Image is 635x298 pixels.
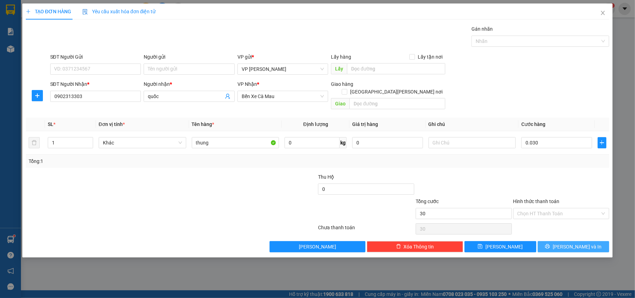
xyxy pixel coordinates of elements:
span: printer [545,244,550,249]
span: [GEOGRAPHIC_DATA][PERSON_NAME] nơi [347,88,445,96]
button: plus [598,137,607,148]
span: Lấy tận nơi [415,53,445,61]
span: Lấy [331,63,347,74]
span: Cước hàng [521,121,545,127]
span: close [600,10,606,16]
span: [PERSON_NAME] [485,243,523,251]
span: Tên hàng [192,121,214,127]
span: Xóa Thông tin [404,243,434,251]
input: VD: Bàn, Ghế [192,137,279,148]
img: icon [82,9,88,15]
button: save[PERSON_NAME] [464,241,536,252]
th: Ghi chú [426,118,519,131]
span: user-add [225,94,230,99]
span: SL [48,121,53,127]
span: Khác [103,137,182,148]
span: delete [396,244,401,249]
div: Người gửi [144,53,235,61]
input: Dọc đường [349,98,445,109]
span: Giao hàng [331,81,353,87]
span: Thu Hộ [318,174,334,180]
button: [PERSON_NAME] [270,241,366,252]
span: plus [32,93,43,98]
span: [PERSON_NAME] và In [553,243,602,251]
button: Close [593,3,613,23]
span: VP Nhận [237,81,257,87]
input: Ghi Chú [429,137,516,148]
span: Lấy hàng [331,54,351,60]
span: Tổng cước [416,199,439,204]
button: deleteXóa Thông tin [367,241,463,252]
span: save [478,244,483,249]
span: Giao [331,98,349,109]
li: 26 Phó Cơ Điều, Phường 12 [65,17,292,26]
div: VP gửi [237,53,328,61]
label: Gán nhãn [471,26,493,32]
button: plus [32,90,43,101]
div: Người nhận [144,80,235,88]
span: Yêu cầu xuất hóa đơn điện tử [82,9,156,14]
span: Giá trị hàng [352,121,378,127]
button: delete [29,137,40,148]
div: SĐT Người Gửi [50,53,141,61]
div: Chưa thanh toán [317,224,415,236]
div: Tổng: 1 [29,157,245,165]
span: kg [340,137,347,148]
li: Hotline: 02839552959 [65,26,292,35]
b: GỬI : VP [PERSON_NAME] [9,51,122,62]
span: Định lượng [303,121,328,127]
span: TẠO ĐƠN HÀNG [26,9,71,14]
span: Bến Xe Cà Mau [242,91,324,102]
input: 0 [352,137,423,148]
input: Dọc đường [347,63,445,74]
span: Đơn vị tính [99,121,125,127]
div: SĐT Người Nhận [50,80,141,88]
button: printer[PERSON_NAME] và In [538,241,610,252]
img: logo.jpg [9,9,44,44]
span: plus [26,9,31,14]
label: Hình thức thanh toán [513,199,560,204]
span: plus [598,140,606,146]
span: VP Bạc Liêu [242,64,324,74]
span: [PERSON_NAME] [299,243,336,251]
